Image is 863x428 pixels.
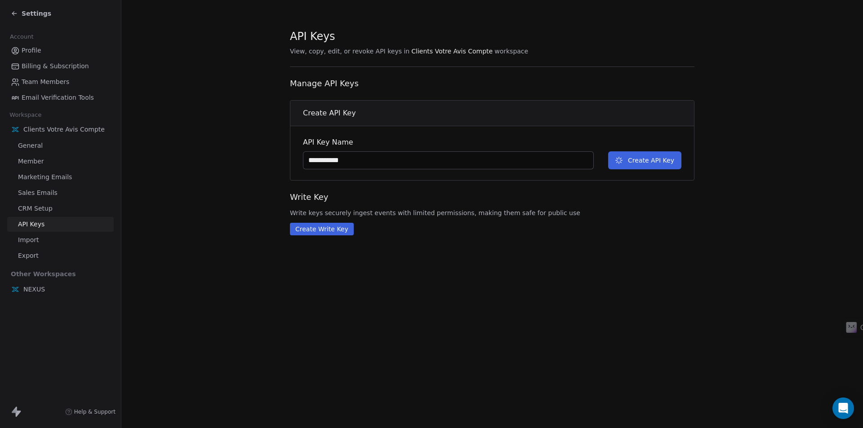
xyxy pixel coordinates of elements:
div: Open Intercom Messenger [832,397,854,419]
img: favicon-400px.png [11,125,20,134]
span: Write keys securely ingest events with limited permissions, making them safe for public use [290,208,694,217]
span: Clients Votre Avis Compte [411,47,493,56]
span: Sales Emails [18,188,58,198]
span: API Keys [290,30,335,43]
span: View, copy, edit, or revoke API keys in workspace [290,47,694,56]
a: Billing & Subscription [7,59,114,74]
button: Create Write Key [290,223,354,235]
span: Create API Key [303,108,356,119]
a: Team Members [7,75,114,89]
a: Member [7,154,114,169]
span: Import [18,235,39,245]
span: Settings [22,9,51,18]
a: General [7,138,114,153]
span: Manage API Keys [290,78,694,89]
a: Settings [11,9,51,18]
span: Profile [22,46,41,55]
a: Import [7,233,114,247]
span: Help & Support [74,408,116,415]
span: Email Verification Tools [22,93,94,102]
span: Marketing Emails [18,172,72,182]
span: Workspace [6,108,45,122]
span: Account [6,30,37,44]
span: API Key Name [303,137,594,148]
span: Clients Votre Avis Compte [23,125,105,134]
span: NEXUS [23,285,45,294]
a: Marketing Emails [7,170,114,185]
span: CRM Setup [18,204,53,213]
a: Sales Emails [7,185,114,200]
button: Create API Key [608,151,681,169]
span: Other Workspaces [7,267,80,281]
span: API Keys [18,220,44,229]
span: Member [18,157,44,166]
span: Team Members [22,77,69,87]
span: General [18,141,43,150]
a: API Keys [7,217,114,232]
span: Billing & Subscription [22,62,89,71]
img: favicon-400px.png [11,285,20,294]
a: CRM Setup [7,201,114,216]
span: Create API Key [628,156,674,165]
a: Help & Support [65,408,116,415]
span: Write Key [290,191,694,203]
a: Export [7,248,114,263]
a: Email Verification Tools [7,90,114,105]
span: Export [18,251,39,260]
a: Profile [7,43,114,58]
